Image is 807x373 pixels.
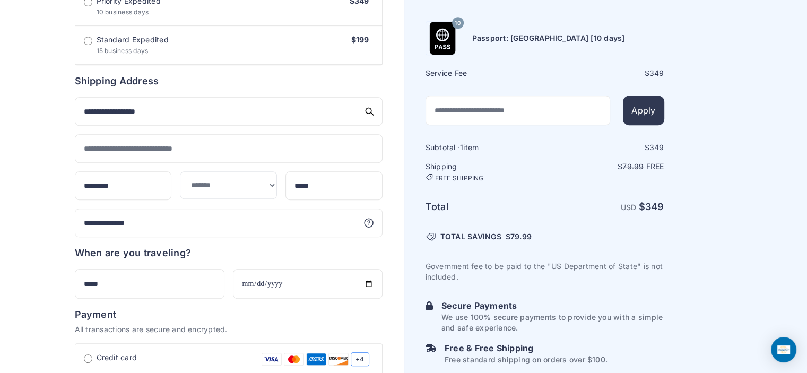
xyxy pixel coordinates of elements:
div: $ [546,68,664,79]
div: $ [546,142,664,153]
p: Free standard shipping on orders over $100. [445,354,608,365]
h6: Secure Payments [441,299,664,312]
span: $199 [351,35,369,44]
span: TOTAL SAVINGS [440,231,501,242]
span: Free [646,162,664,171]
h6: Shipping Address [75,74,383,89]
span: 349 [645,201,664,212]
span: 349 [649,68,664,77]
span: $ [506,231,532,242]
span: FREE SHIPPING [435,174,484,183]
span: 79.99 [510,232,532,241]
button: Apply [623,96,664,125]
div: Open Intercom Messenger [771,337,796,362]
strong: $ [639,201,664,212]
img: Discover [328,352,349,366]
h6: Service Fee [426,68,544,79]
h6: When are you traveling? [75,246,192,261]
h6: Total [426,199,544,214]
svg: More information [363,218,374,228]
span: USD [621,203,637,212]
span: 15 business days [97,47,149,55]
span: +4 [351,352,369,366]
h6: Free & Free Shipping [445,342,608,354]
span: Standard Expedited [97,34,169,45]
h6: Payment [75,307,383,322]
span: 79.99 [622,162,644,171]
img: Product Name [426,22,459,55]
img: Mastercard [284,352,304,366]
span: 10 [455,16,460,30]
img: Amex [306,352,326,366]
span: 10 business days [97,8,149,16]
span: 1 [460,143,463,152]
p: All transactions are secure and encrypted. [75,324,383,335]
h6: Shipping [426,161,544,183]
h6: Passport: [GEOGRAPHIC_DATA] [10 days] [472,33,625,44]
span: Credit card [97,352,137,363]
p: We use 100% secure payments to provide you with a simple and safe experience. [441,312,664,333]
p: $ [546,161,664,172]
h6: Subtotal · item [426,142,544,153]
p: Government fee to be paid to the "US Department of State" is not included. [426,261,664,282]
span: 349 [649,143,664,152]
img: Visa Card [262,352,282,366]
